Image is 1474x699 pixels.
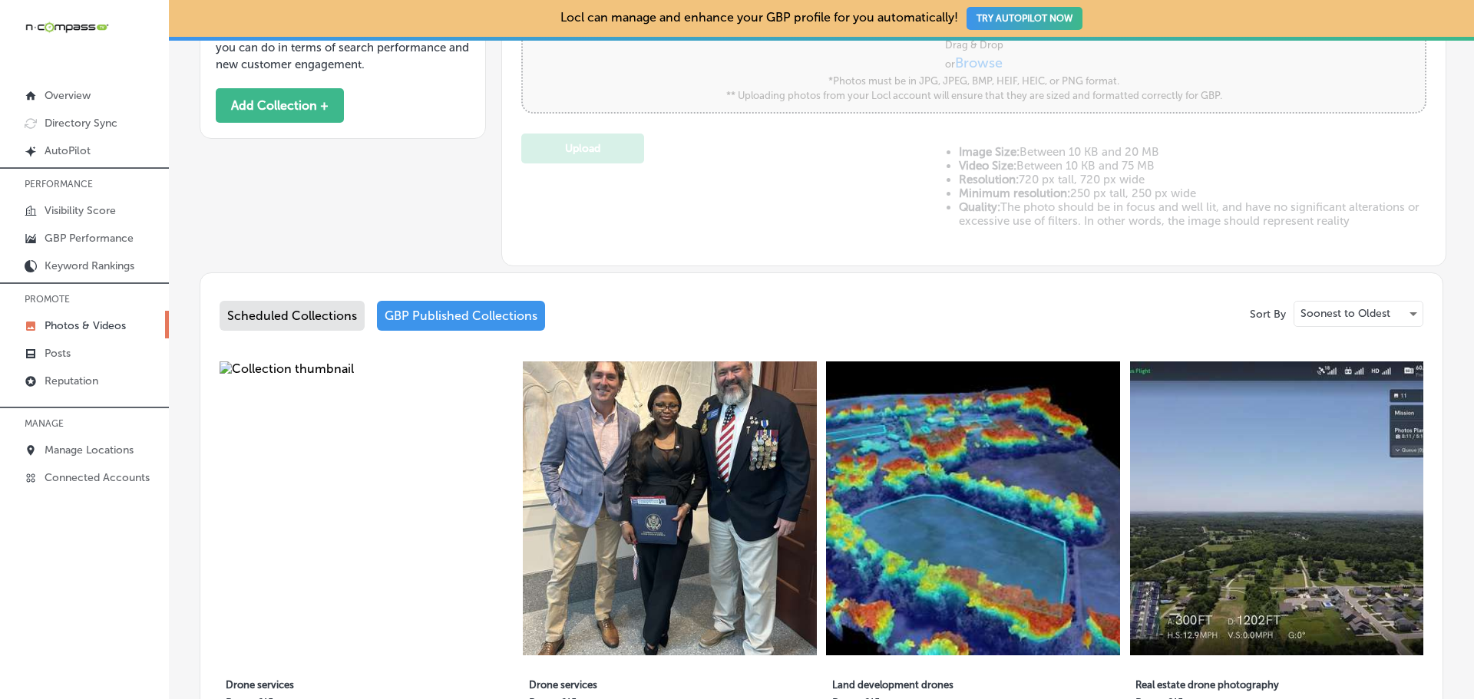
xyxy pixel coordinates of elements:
button: Add Collection + [216,88,344,123]
p: Reputation [45,374,98,387]
img: 660ab0bf-5cc7-4cb8-ba1c-48b5ae0f18e60NCTV_CLogo_TV_Black_-500x88.png [25,20,109,35]
p: AutoPilot [45,144,91,157]
img: Collection thumbnail [523,361,816,654]
img: Collection thumbnail [1130,361,1423,654]
p: Adding fresh photos is one of the best things you can do in terms of search performance and new c... [216,22,470,73]
p: Soonest to Oldest [1300,306,1390,321]
label: Land development drones [832,670,1053,697]
p: Overview [45,89,91,102]
p: Manage Locations [45,443,134,457]
p: Photos & Videos [45,319,126,332]
p: GBP Performance [45,232,134,245]
p: Visibility Score [45,204,116,217]
p: Sort By [1250,308,1286,321]
label: Real estate drone photography [1135,670,1357,697]
div: Soonest to Oldest [1294,302,1423,326]
p: Connected Accounts [45,471,150,484]
img: Collection thumbnail [220,361,513,654]
label: Drone services [529,670,750,697]
p: Directory Sync [45,117,117,130]
label: Drone services [226,670,447,697]
img: Collection thumbnail [826,361,1119,654]
button: TRY AUTOPILOT NOW [967,7,1082,30]
p: Posts [45,347,71,360]
div: Scheduled Collections [220,301,365,331]
div: GBP Published Collections [377,301,545,331]
p: Keyword Rankings [45,259,134,272]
